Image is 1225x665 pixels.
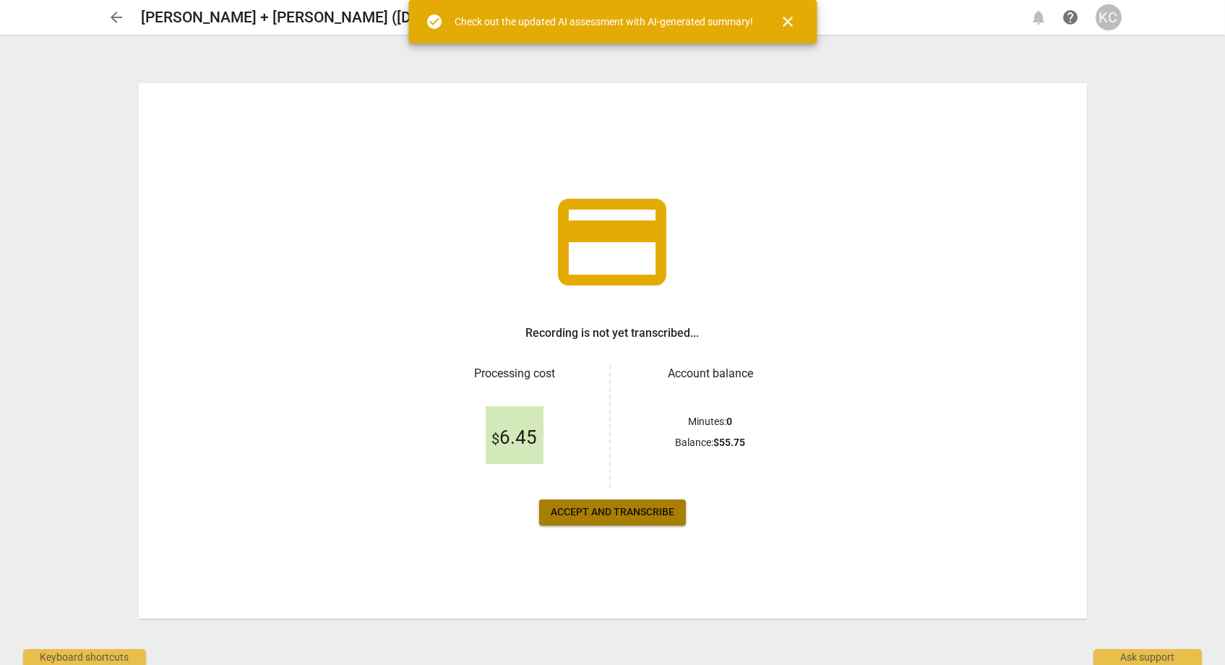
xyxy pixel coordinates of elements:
p: Minutes : [689,414,733,429]
span: credit_card [548,177,678,307]
h2: [PERSON_NAME] + [PERSON_NAME] ([DATE]) - MTHS [142,9,504,27]
span: close [779,13,796,30]
b: $ 55.75 [714,437,746,448]
a: Help [1058,4,1084,30]
button: KC [1096,4,1122,30]
span: check_circle [426,13,443,30]
b: 0 [727,416,733,427]
span: arrow_back [108,9,126,26]
span: help [1062,9,1080,26]
h3: Processing cost [432,365,598,382]
div: Check out the updated AI assessment with AI-generated summary! [455,14,753,30]
div: Ask support [1093,649,1202,665]
span: Accept and transcribe [551,505,674,520]
span: 6.45 [492,427,538,449]
h3: Account balance [628,365,794,382]
p: Balance : [676,435,746,450]
button: Accept and transcribe [539,499,686,525]
h3: Recording is not yet transcribed... [526,325,700,342]
button: Close [770,4,805,39]
span: $ [492,430,500,447]
div: Keyboard shortcuts [23,649,146,665]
